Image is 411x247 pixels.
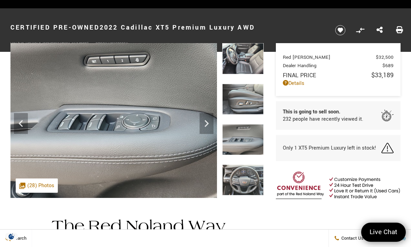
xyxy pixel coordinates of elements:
[10,41,18,47] span: VIN:
[95,41,108,47] span: Stock:
[371,71,394,80] span: $33,189
[283,54,394,61] a: Red [PERSON_NAME] $32,500
[376,54,394,61] span: $32,500
[396,26,403,35] a: Print this Certified Pre-Owned 2022 Cadillac XT5 Premium Luxury AWD
[283,115,363,123] span: 232 people have recently viewed it.
[283,80,394,87] a: Details
[283,108,363,115] span: This is going to sell soon.
[222,83,264,114] img: Certified Used 2022 Black Cadillac Premium Luxury image 11
[3,233,20,240] img: Opt-Out Icon
[18,41,88,47] span: [US_VEHICLE_IDENTIFICATION_NUMBER]
[200,113,214,134] div: Next
[14,113,28,134] div: Previous
[10,43,217,198] img: Certified Used 2022 Black Cadillac Premium Luxury image 12
[283,71,394,80] a: Final Price $33,189
[283,71,371,79] span: Final Price
[222,124,264,155] img: Certified Used 2022 Black Cadillac Premium Luxury image 12
[355,25,365,35] button: Compare Vehicle
[10,23,100,32] strong: Certified Pre-Owned
[10,14,324,41] h1: 2022 Cadillac XT5 Premium Luxury AWD
[382,62,394,69] span: $689
[366,228,401,237] span: Live Chat
[222,43,264,74] img: Certified Used 2022 Black Cadillac Premium Luxury image 10
[333,25,348,36] button: Save vehicle
[108,41,128,47] span: UC158255A
[283,144,376,152] span: Only 1 XT5 Premium Luxury left in stock!
[377,26,383,35] a: Share this Certified Pre-Owned 2022 Cadillac XT5 Premium Luxury AWD
[222,165,264,196] img: Certified Used 2022 Black Cadillac Premium Luxury image 13
[283,62,382,69] span: Dealer Handling
[3,233,20,240] section: Click to Open Cookie Consent Modal
[283,62,394,69] a: Dealer Handling $689
[361,223,406,242] a: Live Chat
[16,178,58,193] div: (28) Photos
[340,235,364,241] span: Contact Us
[283,54,376,61] span: Red [PERSON_NAME]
